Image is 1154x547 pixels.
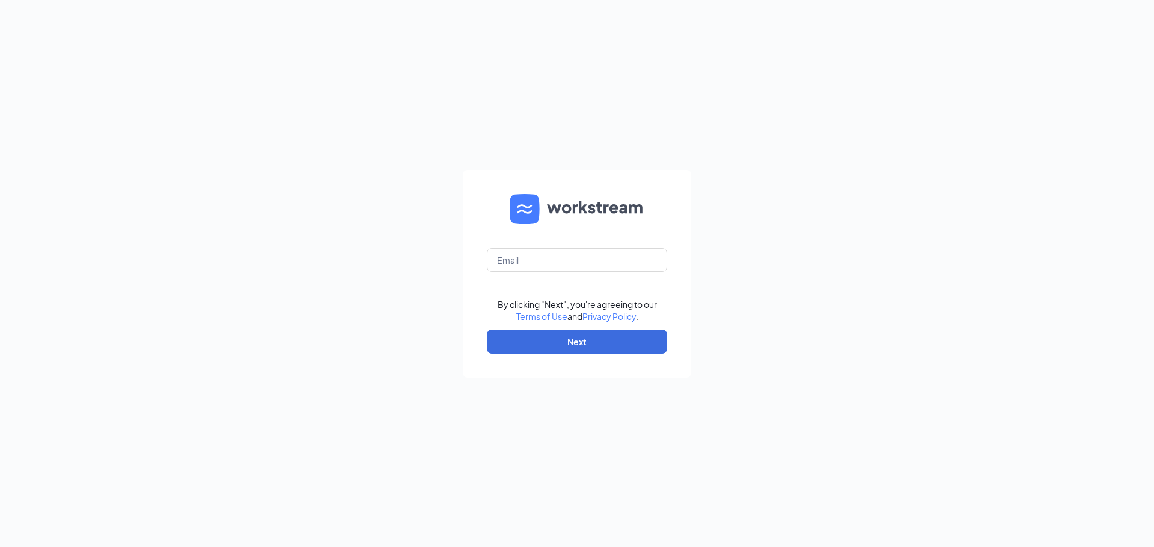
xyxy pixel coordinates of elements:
a: Terms of Use [516,311,567,322]
button: Next [487,330,667,354]
a: Privacy Policy [582,311,636,322]
img: WS logo and Workstream text [510,194,644,224]
div: By clicking "Next", you're agreeing to our and . [498,298,657,322]
input: Email [487,248,667,272]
